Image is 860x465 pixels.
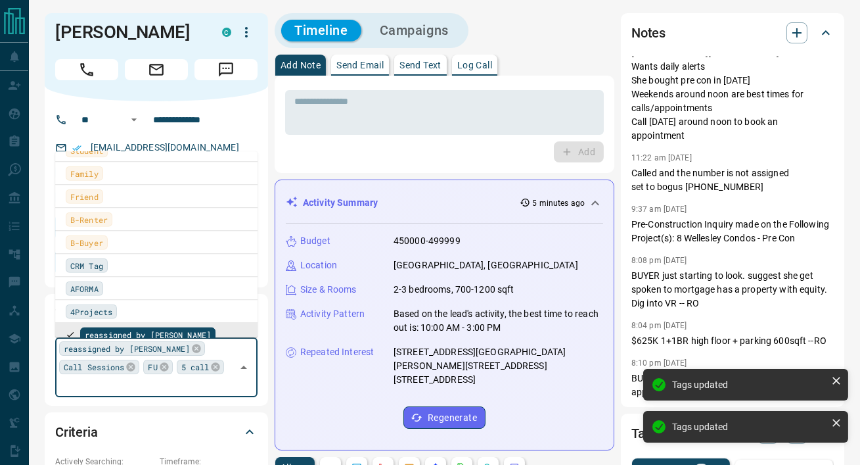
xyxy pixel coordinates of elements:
span: reassigned by [PERSON_NAME] [85,328,211,341]
p: Activity Summary [303,196,378,210]
p: Budget [300,234,330,248]
span: AFORMA [70,282,99,295]
p: 8:08 pm [DATE] [631,256,687,265]
span: Student [70,144,103,157]
button: Campaigns [367,20,462,41]
span: FU [148,360,157,374]
p: 5 minutes ago [533,197,585,209]
a: [EMAIL_ADDRESS][DOMAIN_NAME] [91,142,239,153]
h2: Notes [631,22,666,43]
span: Call Sessions [64,360,124,374]
button: Timeline [281,20,361,41]
div: reassigned by [PERSON_NAME] [59,341,205,356]
p: 450000-499999 [394,234,461,248]
span: CRM Tag [70,259,103,272]
p: 11:22 am [DATE] [631,153,692,162]
p: [STREET_ADDRESS][GEOGRAPHIC_DATA][PERSON_NAME][STREET_ADDRESS][STREET_ADDRESS] [394,345,603,387]
p: 9:37 am [DATE] [631,205,687,214]
span: Family [70,167,99,180]
button: Regenerate [403,406,486,429]
div: Notes [631,17,834,49]
h2: Criteria [55,422,98,443]
button: Close [235,358,253,377]
div: Criteria [55,416,258,448]
h2: Tasks [631,423,664,444]
div: Tags updated [672,379,826,390]
h1: [PERSON_NAME] [55,22,202,43]
span: reassigned by [PERSON_NAME] [64,342,190,355]
p: 2-3 bedrooms, 700-1200 sqft [394,283,514,297]
div: FU [143,360,172,374]
p: 8:04 pm [DATE] [631,321,687,330]
p: BUYER just starting to look. suggest she get pre-approved --RO [631,372,834,399]
p: Based on the lead's activity, the best time to reach out is: 10:00 AM - 3:00 PM [394,307,603,335]
span: Message [194,59,258,80]
p: [GEOGRAPHIC_DATA], [GEOGRAPHIC_DATA] [394,258,578,272]
p: Pre-Construction Inquiry made on the Following Project(s): 8 Wellesley Condos - Pre Con [631,218,834,245]
span: Friend [70,190,99,203]
p: Location [300,258,337,272]
span: 5 call [181,360,210,374]
span: 4Projects [70,305,112,318]
p: Send Email [336,61,384,70]
svg: Email Verified [72,143,81,153]
div: Tasks [631,418,834,449]
button: Open [126,112,142,128]
p: BUYER just starting to look. suggest she get spoken to mortgage has a property with equity. Dig i... [631,269,834,310]
span: B-Buyer [70,236,103,249]
p: Add Note [281,61,321,70]
span: B-Renter [70,213,108,226]
span: Call [55,59,118,80]
p: Repeated Interest [300,345,374,359]
p: Size & Rooms [300,283,357,297]
p: Activity Pattern [300,307,365,321]
p: Log Call [457,61,492,70]
div: Tags updated [672,422,826,432]
p: 8:10 pm [DATE] [631,358,687,368]
p: Called and the number is not assigned set to bogus [PHONE_NUMBER] [631,166,834,194]
span: Email [125,59,188,80]
div: Activity Summary5 minutes ago [286,191,603,215]
div: condos.ca [222,28,231,37]
div: Call Sessions [59,360,139,374]
p: $625K 1+1BR high floor + parking 600sqft --RO [631,334,834,348]
p: Send Text [399,61,441,70]
div: 5 call [177,360,225,374]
